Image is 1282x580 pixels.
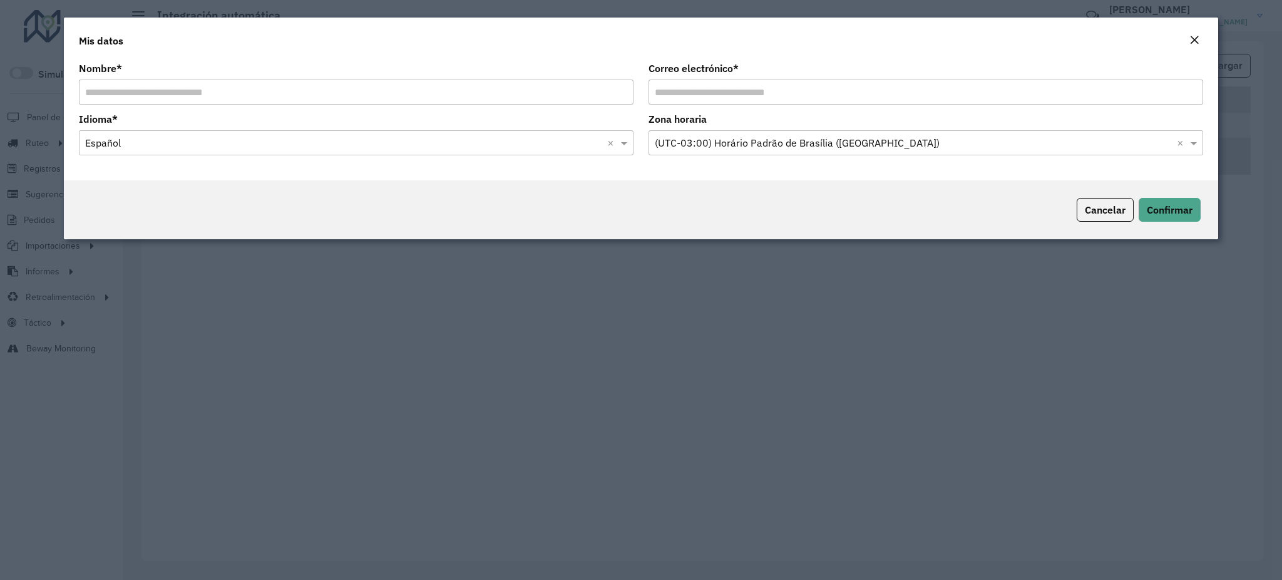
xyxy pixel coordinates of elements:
[649,61,739,76] label: Correo electrónico
[79,111,118,127] label: Idioma
[607,135,618,150] span: Clear all
[1139,198,1201,222] button: Confirmar
[1077,198,1134,222] button: Cancelar
[1085,204,1126,216] span: Cancelar
[1147,204,1192,216] span: Confirmar
[79,33,123,48] h4: Mis datos
[79,61,122,76] label: Nombre
[1186,33,1203,49] button: Close
[1177,135,1187,150] span: Clear all
[1189,35,1199,45] em: Cerrar
[649,111,707,127] label: Zona horaria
